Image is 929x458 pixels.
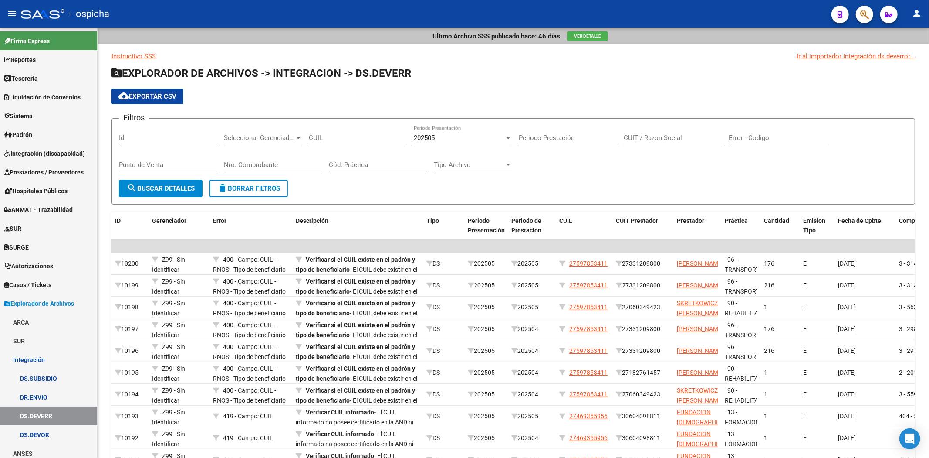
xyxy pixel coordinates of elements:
span: [PERSON_NAME] [677,325,723,332]
span: 27469355956 [569,434,608,441]
strong: Verificar CUIL informado [306,431,374,437]
div: 10195 [115,368,145,378]
div: DS [426,324,461,334]
span: [PERSON_NAME] [677,347,723,354]
span: Borrar Filtros [217,185,280,192]
span: E [803,347,807,354]
span: Z99 - Sin Identificar [152,343,185,360]
div: 202505 [468,411,504,421]
div: 202505 [511,302,552,312]
span: Gerenciador [152,217,186,224]
span: Prestador [677,217,704,224]
span: Explorador de Archivos [4,299,74,308]
div: 202505 [468,433,504,443]
div: DS [426,368,461,378]
span: EXPLORADOR DE ARCHIVOS -> INTEGRACION -> DS.DEVERR [111,67,411,79]
div: 10192 [115,433,145,443]
span: 176 [764,260,774,267]
span: - El CUIL debe existir en el padrón de la Obra Social, y no debe ser del tipo beneficiario adhere... [296,365,417,412]
span: E [803,413,807,420]
div: 202505 [511,280,552,291]
span: 419 - Campo: CUIL [223,434,273,441]
div: 27331209800 [616,346,670,356]
datatable-header-cell: ID [111,212,149,240]
span: 400 - Campo: CUIL - RNOS - Tipo de beneficiario [213,278,286,295]
span: Z99 - Sin Identificar [152,409,185,426]
datatable-header-cell: Descripción [292,212,423,240]
div: 10197 [115,324,145,334]
div: Ir al importador Integración ds.deverror... [797,51,915,61]
a: Instructivo SSS [111,52,156,60]
div: DS [426,390,461,400]
datatable-header-cell: Cantidad [760,212,800,240]
span: 27597853411 [569,282,608,289]
datatable-header-cell: Tipo [423,212,464,240]
button: Buscar Detalles [119,180,203,197]
span: [DATE] [838,391,856,398]
button: Exportar CSV [111,89,183,104]
span: - El CUIL debe existir en el padrón de la Obra Social, y no debe ser del tipo beneficiario adhere... [296,343,417,390]
div: 202505 [468,390,504,400]
div: 10193 [115,411,145,421]
span: Tesorería [4,74,38,83]
mat-icon: person [912,8,922,19]
datatable-header-cell: Error [209,212,292,240]
span: - El CUIL debe existir en el padrón de la Obra Social, y no debe ser del tipo beneficiario adhere... [296,321,417,368]
p: Ultimo Archivo SSS publicado hace: 46 días [432,31,560,41]
span: 216 [764,347,774,354]
span: Ver Detalle [574,34,601,38]
span: - El CUIL debe existir en el padrón de la Obra Social, y no debe ser del tipo beneficiario adhere... [296,300,417,346]
h3: Filtros [119,112,149,124]
span: 1 [764,369,767,376]
span: Z99 - Sin Identificar [152,365,185,382]
span: [DATE] [838,413,856,420]
span: ID [115,217,121,224]
span: Cantidad [764,217,789,224]
span: Buscar Detalles [127,185,195,192]
div: DS [426,433,461,443]
div: DS [426,259,461,269]
datatable-header-cell: CUIL [556,212,612,240]
span: - El CUIL debe existir en el padrón de la Obra Social, y no debe ser del tipo beneficiario adhere... [296,256,417,303]
div: DS [426,302,461,312]
span: 202505 [414,134,435,142]
span: [PERSON_NAME] [677,369,723,376]
strong: Verificar si el CUIL existe en el padrón y tipo de beneficiario [296,387,415,404]
div: 202505 [468,259,504,269]
span: [DATE] [838,304,856,311]
div: 27331209800 [616,280,670,291]
span: Prestadores / Proveedores [4,167,84,177]
span: 96 - TRANSPORTE (KM) [725,343,763,370]
div: 27060349423 [616,302,670,312]
span: Z99 - Sin Identificar [152,256,185,273]
span: Hospitales Públicos [4,186,68,196]
div: 10198 [115,302,145,312]
span: [DATE] [838,434,856,441]
button: Borrar Filtros [209,180,288,197]
div: 10194 [115,390,145,400]
span: - El CUIL debe existir en el padrón de la Obra Social, y no debe ser del tipo beneficiario adhere... [296,278,417,325]
span: SKRETKOWICZ [PERSON_NAME] [677,300,723,317]
datatable-header-cell: Periodo de Prestacion [508,212,556,240]
div: 202504 [511,324,552,334]
span: 27597853411 [569,347,608,354]
mat-icon: delete [217,183,228,193]
span: E [803,304,807,311]
div: 202505 [468,324,504,334]
mat-icon: search [127,183,137,193]
span: Reportes [4,55,36,65]
div: 10196 [115,346,145,356]
span: [DATE] [838,260,856,267]
span: 1 [764,434,767,441]
span: 216 [764,282,774,289]
datatable-header-cell: Prestador [673,212,721,240]
div: DS [426,411,461,421]
span: 400 - Campo: CUIL - RNOS - Tipo de beneficiario [213,321,286,338]
span: 1 [764,391,767,398]
span: Integración (discapacidad) [4,149,85,158]
span: 1 [764,413,767,420]
span: Error [213,217,226,224]
datatable-header-cell: Emision Tipo [800,212,834,240]
span: E [803,325,807,332]
span: [DATE] [838,347,856,354]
